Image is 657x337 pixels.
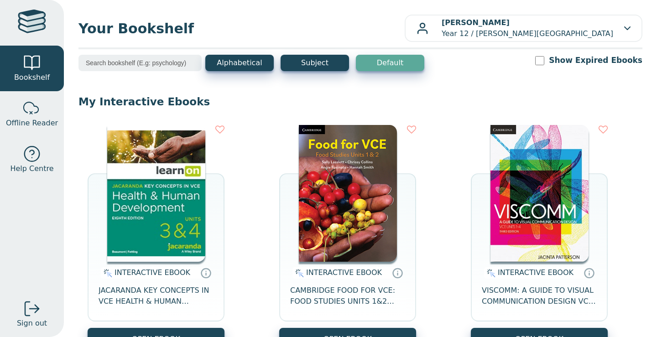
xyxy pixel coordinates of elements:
[549,55,642,66] label: Show Expired Ebooks
[356,55,424,71] button: Default
[10,163,53,174] span: Help Centre
[405,15,642,42] button: [PERSON_NAME]Year 12 / [PERSON_NAME][GEOGRAPHIC_DATA]
[482,285,597,307] span: VISCOMM: A GUIDE TO VISUAL COMMUNICATION DESIGN VCE UNITS 1-4 EBOOK 3E
[490,125,589,262] img: bab7d975-5677-47cd-93a9-ba0f992ad8ba.png
[281,55,349,71] button: Subject
[292,268,304,279] img: interactive.svg
[99,285,214,307] span: JACARANDA KEY CONCEPTS IN VCE HEALTH & HUMAN DEVELOPMENT UNITS 3&4 LEARNON EBOOK 8E
[115,268,190,277] span: INTERACTIVE EBOOK
[392,267,403,278] a: Interactive eBooks are accessed online via the publisher’s portal. They contain interactive resou...
[442,18,510,27] b: [PERSON_NAME]
[78,18,405,39] span: Your Bookshelf
[200,267,211,278] a: Interactive eBooks are accessed online via the publisher’s portal. They contain interactive resou...
[584,267,594,278] a: Interactive eBooks are accessed online via the publisher’s portal. They contain interactive resou...
[107,125,205,262] img: e003a821-2442-436b-92bb-da2395357dfc.jpg
[17,318,47,329] span: Sign out
[14,72,50,83] span: Bookshelf
[101,268,112,279] img: interactive.svg
[205,55,274,71] button: Alphabetical
[299,125,397,262] img: abc634eb-1245-4f65-ae46-0424a4401f81.png
[290,285,405,307] span: CAMBRIDGE FOOD FOR VCE: FOOD STUDIES UNITS 1&2 EBOOK
[484,268,495,279] img: interactive.svg
[306,268,382,277] span: INTERACTIVE EBOOK
[6,118,58,129] span: Offline Reader
[442,17,613,39] p: Year 12 / [PERSON_NAME][GEOGRAPHIC_DATA]
[78,55,202,71] input: Search bookshelf (E.g: psychology)
[78,95,642,109] p: My Interactive Ebooks
[498,268,574,277] span: INTERACTIVE EBOOK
